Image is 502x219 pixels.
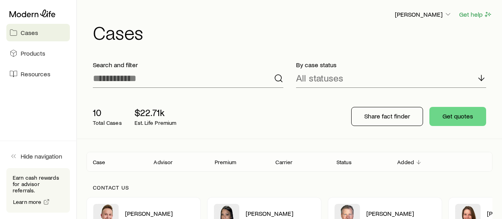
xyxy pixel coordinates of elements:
p: Advisor [154,159,173,165]
p: [PERSON_NAME] [366,209,435,217]
a: Resources [6,65,70,83]
button: [PERSON_NAME] [394,10,452,19]
span: Hide navigation [21,152,62,160]
span: Cases [21,29,38,37]
p: All statuses [296,72,343,83]
a: Products [6,45,70,62]
p: Premium [215,159,236,165]
button: Share fact finder [351,107,423,126]
p: [PERSON_NAME] [246,209,315,217]
button: Hide navigation [6,147,70,165]
p: [PERSON_NAME] [395,10,452,18]
p: [PERSON_NAME] [125,209,194,217]
h1: Cases [93,23,492,42]
p: $22.71k [135,107,177,118]
div: Earn cash rewards for advisor referrals.Learn more [6,168,70,213]
p: Share fact finder [364,112,410,120]
p: Added [397,159,414,165]
a: Cases [6,24,70,41]
p: Contact us [93,184,486,191]
p: By case status [296,61,487,69]
p: Case [93,159,106,165]
p: Search and filter [93,61,283,69]
button: Get quotes [429,107,486,126]
p: Earn cash rewards for advisor referrals. [13,174,63,194]
p: 10 [93,107,122,118]
div: Client cases [87,152,492,172]
span: Products [21,49,45,57]
p: Carrier [275,159,292,165]
p: Total Cases [93,120,122,126]
span: Resources [21,70,50,78]
p: Status [337,159,352,165]
span: Learn more [13,199,42,205]
p: Est. Life Premium [135,120,177,126]
button: Get help [459,10,492,19]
